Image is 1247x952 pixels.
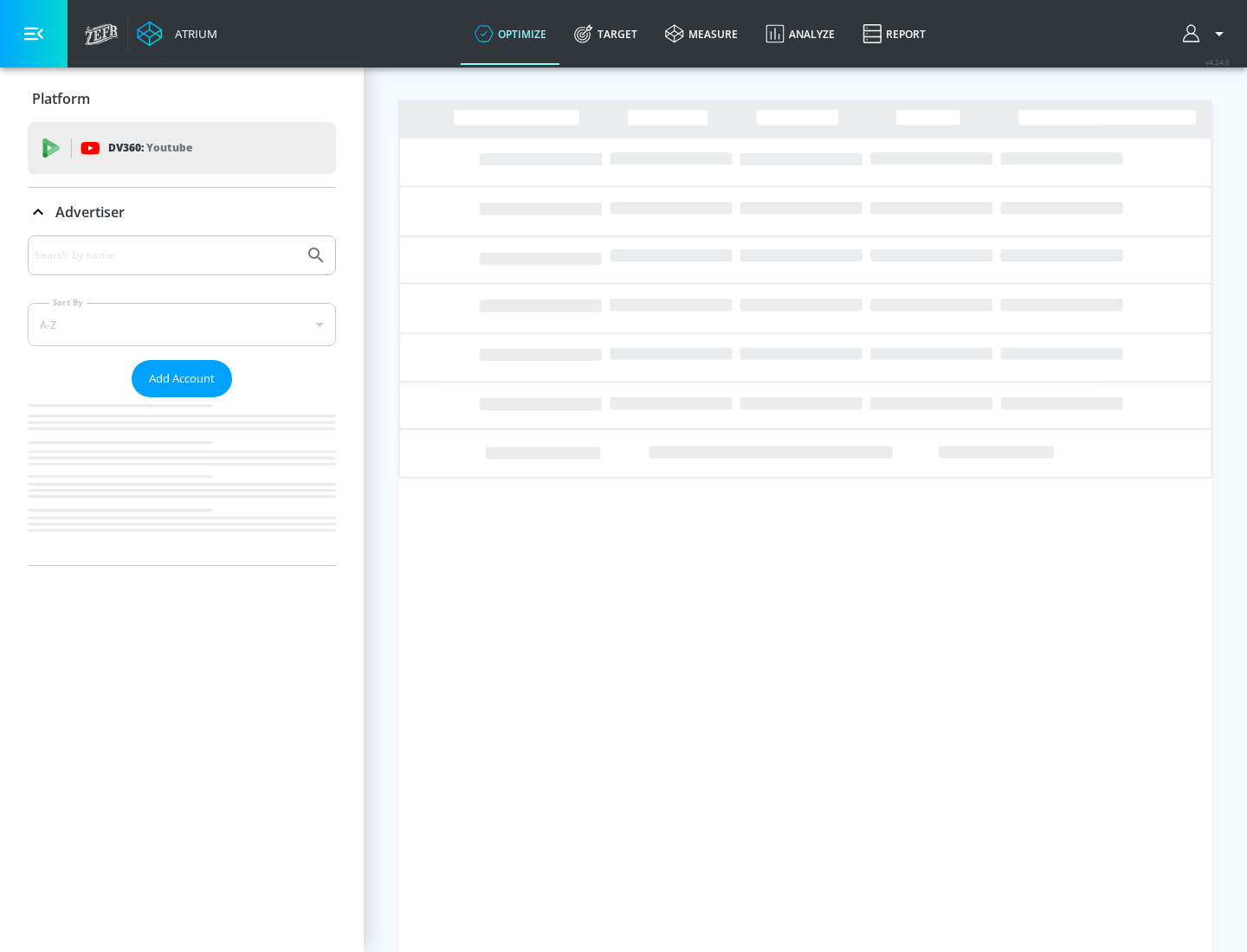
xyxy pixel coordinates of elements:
a: measure [651,3,752,65]
label: Sort By [49,297,87,308]
div: DV360: Youtube [28,122,336,174]
div: A-Z [28,303,336,346]
a: Report [849,3,940,65]
p: Advertiser [55,203,125,222]
div: Atrium [168,26,217,42]
nav: list of Advertiser [28,397,336,565]
input: Search by name [35,244,297,267]
span: Add Account [149,369,215,389]
a: Analyze [752,3,849,65]
a: Atrium [137,21,217,47]
span: v 4.24.0 [1205,57,1230,67]
div: Platform [28,74,336,123]
button: Add Account [132,360,232,397]
a: optimize [461,3,560,65]
div: Advertiser [28,188,336,236]
p: DV360: [108,138,192,158]
div: Advertiser [28,235,336,565]
p: Platform [32,89,90,108]
p: Youtube [146,138,192,157]
a: Target [560,3,651,65]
